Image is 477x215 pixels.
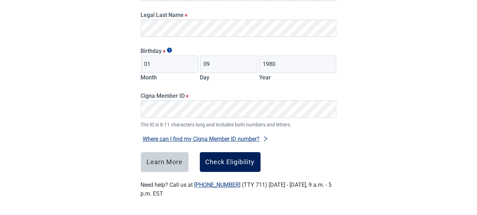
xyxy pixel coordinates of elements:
button: Where can I find my Cigna Member ID number? [141,134,270,144]
label: Cigna Member ID [141,92,336,99]
label: Day [200,74,209,81]
a: [PHONE_NUMBER] [195,181,241,188]
div: Check Eligibility [205,159,255,166]
span: Show tooltip [167,48,172,53]
span: right [263,136,268,142]
label: Legal Last Name [141,12,336,18]
label: Year [259,74,271,81]
input: Birth day [200,55,258,73]
input: Birth month [141,55,199,73]
button: Learn More [141,152,189,172]
div: Learn More [147,159,183,166]
button: Check Eligibility [200,152,261,172]
span: The ID is 8-11 characters long and includes both numbers and letters. [141,121,336,129]
input: Birth year [259,55,336,73]
label: Month [141,74,157,81]
label: Need help? Call us at (TTY 711) [DATE] - [DATE], 9 a.m. - 5 p.m. EST [141,181,332,197]
legend: Birthday [141,48,336,54]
